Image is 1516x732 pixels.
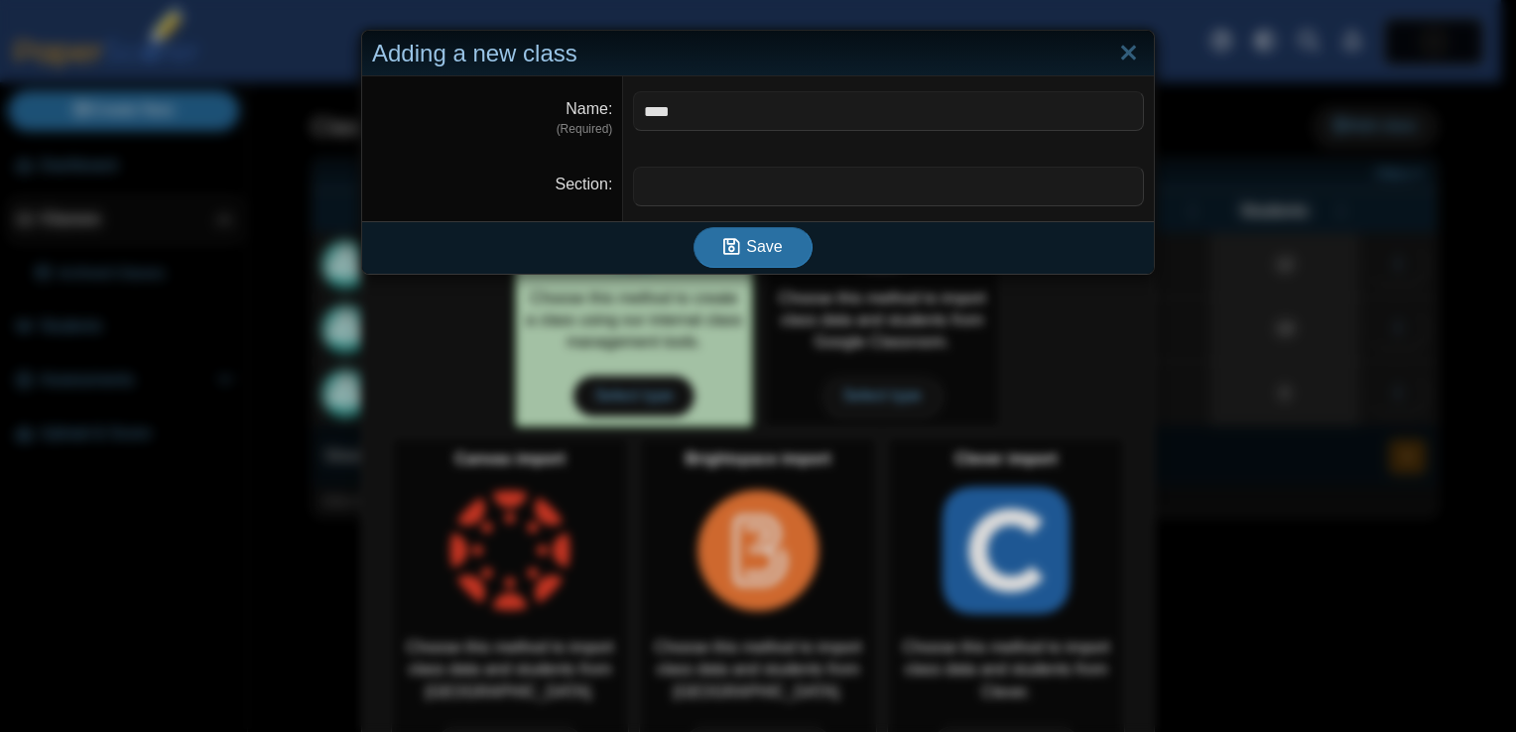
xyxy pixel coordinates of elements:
[362,31,1154,77] div: Adding a new class
[694,227,813,267] button: Save
[746,238,782,255] span: Save
[372,121,612,138] dfn: (Required)
[1113,37,1144,70] a: Close
[566,100,612,117] label: Name
[556,176,613,192] label: Section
